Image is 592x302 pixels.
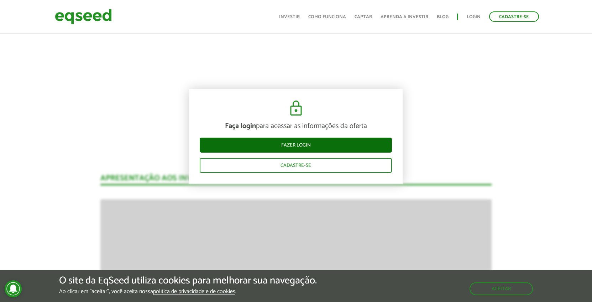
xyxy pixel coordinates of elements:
[467,15,481,19] a: Login
[225,120,256,132] strong: Faça login
[279,15,300,19] a: Investir
[381,15,428,19] a: Aprenda a investir
[437,15,449,19] a: Blog
[200,158,392,173] a: Cadastre-se
[59,275,317,286] h5: O site da EqSeed utiliza cookies para melhorar sua navegação.
[355,15,372,19] a: Captar
[308,15,346,19] a: Como funciona
[470,282,533,295] button: Aceitar
[55,7,112,26] img: EqSeed
[200,122,392,130] p: para acessar as informações da oferta
[489,11,539,22] a: Cadastre-se
[59,288,317,295] p: Ao clicar em "aceitar", você aceita nossa .
[287,100,305,117] img: cadeado.svg
[153,289,235,295] a: política de privacidade e de cookies
[200,138,392,153] a: Fazer login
